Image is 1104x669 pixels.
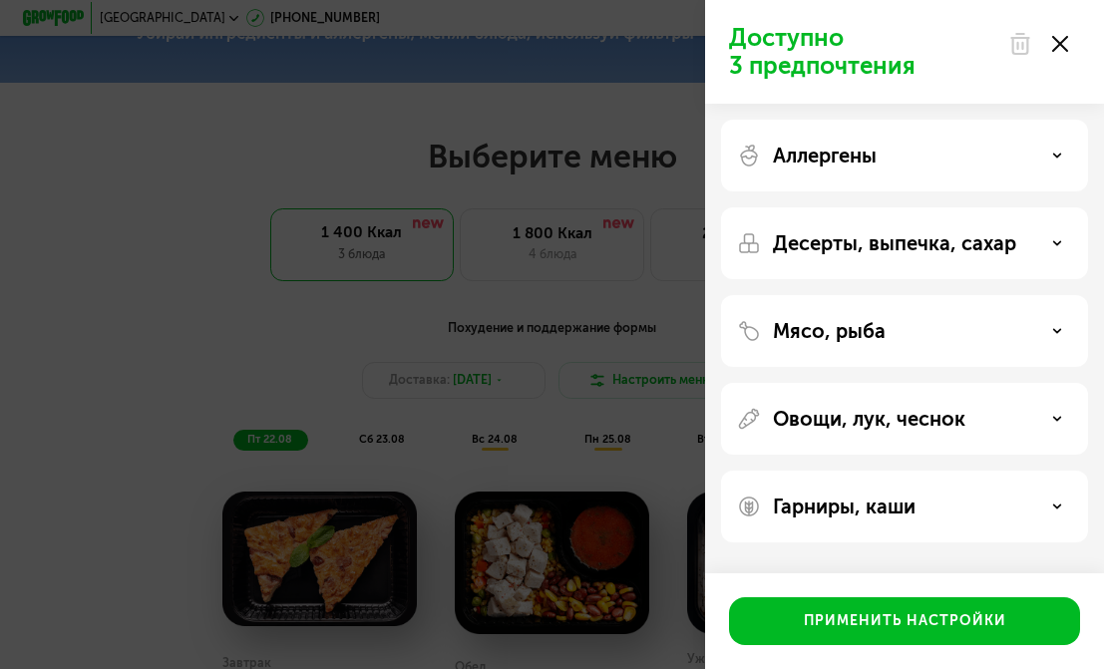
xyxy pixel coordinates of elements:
[773,319,886,343] p: Мясо, рыба
[773,231,1016,255] p: Десерты, выпечка, сахар
[729,24,996,80] p: Доступно 3 предпочтения
[773,495,916,518] p: Гарниры, каши
[804,611,1006,631] div: Применить настройки
[773,407,965,431] p: Овощи, лук, чеснок
[729,597,1080,645] button: Применить настройки
[773,144,877,167] p: Аллергены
